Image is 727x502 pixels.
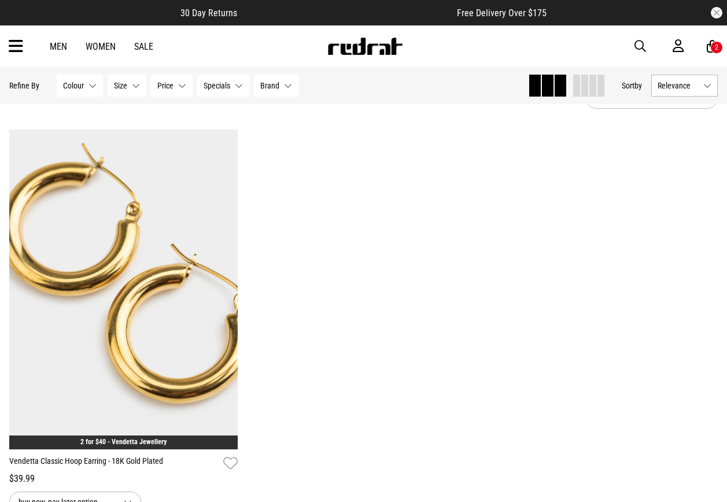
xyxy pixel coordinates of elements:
[254,75,298,97] button: Brand
[9,81,39,90] p: Refine By
[108,75,146,97] button: Size
[260,81,279,90] span: Brand
[114,81,127,90] span: Size
[658,81,699,90] span: Relevance
[260,7,434,19] iframe: Customer reviews powered by Trustpilot
[634,81,642,90] span: by
[80,438,167,446] a: 2 for $40 - Vendetta Jewellery
[715,43,718,51] div: 2
[180,8,237,19] span: 30 Day Returns
[327,38,403,55] img: Redrat logo
[197,75,249,97] button: Specials
[9,5,44,39] button: Open LiveChat chat widget
[50,41,67,52] a: Men
[86,41,116,52] a: Women
[204,81,230,90] span: Specials
[9,455,219,472] a: Vendetta Classic Hoop Earring - 18K Gold Plated
[707,40,718,53] a: 2
[151,75,193,97] button: Price
[622,79,642,93] button: Sortby
[157,81,174,90] span: Price
[651,75,718,97] button: Relevance
[457,8,547,19] span: Free Delivery Over $175
[134,41,153,52] a: Sale
[57,75,103,97] button: Colour
[9,130,238,449] img: Vendetta Classic Hoop Earring - 18k Gold Plated in Gold
[63,81,84,90] span: Colour
[9,472,238,486] div: $39.99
